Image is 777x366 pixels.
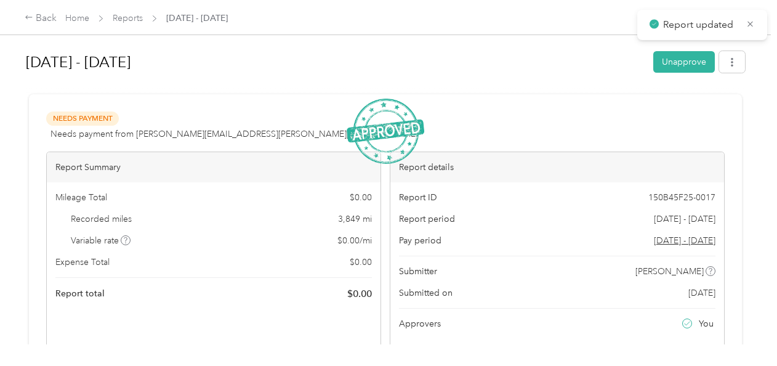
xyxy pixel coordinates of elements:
h1: Aug 1 - 31, 2025 [26,47,645,77]
span: $ 0.00 / mi [337,234,372,247]
span: Mileage Total [55,191,107,204]
span: Expense Total [55,256,110,269]
span: [PERSON_NAME] [635,265,704,278]
span: Needs Payment [46,112,119,126]
iframe: Everlance-gr Chat Button Frame [708,297,777,366]
span: [DATE] [688,287,715,299]
span: $ 0.00 [347,287,372,301]
span: Report period [399,213,455,226]
a: Reports [113,13,143,23]
span: Submitted on [399,287,453,299]
span: [DATE] - [DATE] [654,213,715,226]
div: Report details [390,152,724,182]
span: Variable rate [71,234,131,247]
span: Submitter [399,265,437,278]
span: Recorded miles [71,213,132,226]
span: Needs payment from [PERSON_NAME][EMAIL_ADDRESS][PERSON_NAME][DOMAIN_NAME] [50,128,418,140]
span: Pay period [399,234,441,247]
p: Report updated [663,17,737,33]
a: Home [65,13,89,23]
span: 150B45F25-0017 [648,191,715,204]
span: [DATE] - [DATE] [166,12,228,25]
span: You [699,317,714,330]
span: 3,849 mi [338,213,372,226]
div: Report Summary [47,152,380,182]
span: $ 0.00 [350,191,372,204]
span: $ 0.00 [350,256,372,269]
div: Back [25,11,57,26]
span: Report total [55,287,105,300]
span: Approvers [399,317,441,330]
button: Unapprove [653,51,715,73]
span: Report ID [399,191,437,204]
span: Go to pay period [654,234,715,247]
img: ApprovedStamp [347,99,424,165]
